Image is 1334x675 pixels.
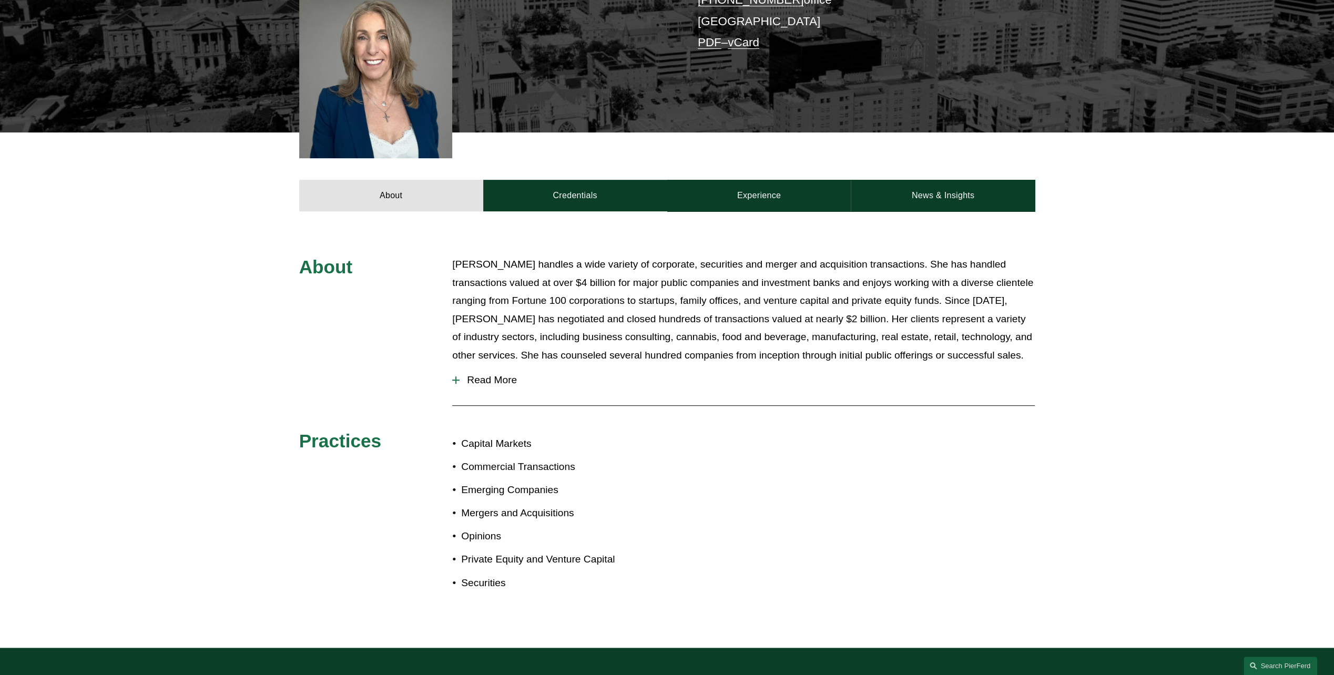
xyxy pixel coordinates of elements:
p: [PERSON_NAME] handles a wide variety of corporate, securities and merger and acquisition transact... [452,255,1035,364]
p: Private Equity and Venture Capital [461,550,667,569]
a: PDF [698,36,721,49]
span: Practices [299,431,382,451]
p: Opinions [461,527,667,546]
span: About [299,257,353,277]
p: Emerging Companies [461,481,667,499]
a: Search this site [1244,657,1317,675]
p: Mergers and Acquisitions [461,504,667,523]
p: Commercial Transactions [461,458,667,476]
a: Credentials [483,180,667,211]
p: Capital Markets [461,435,667,453]
a: Experience [667,180,851,211]
span: Read More [460,374,1035,386]
a: About [299,180,483,211]
p: Securities [461,574,667,592]
a: vCard [728,36,759,49]
button: Read More [452,366,1035,394]
a: News & Insights [851,180,1035,211]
